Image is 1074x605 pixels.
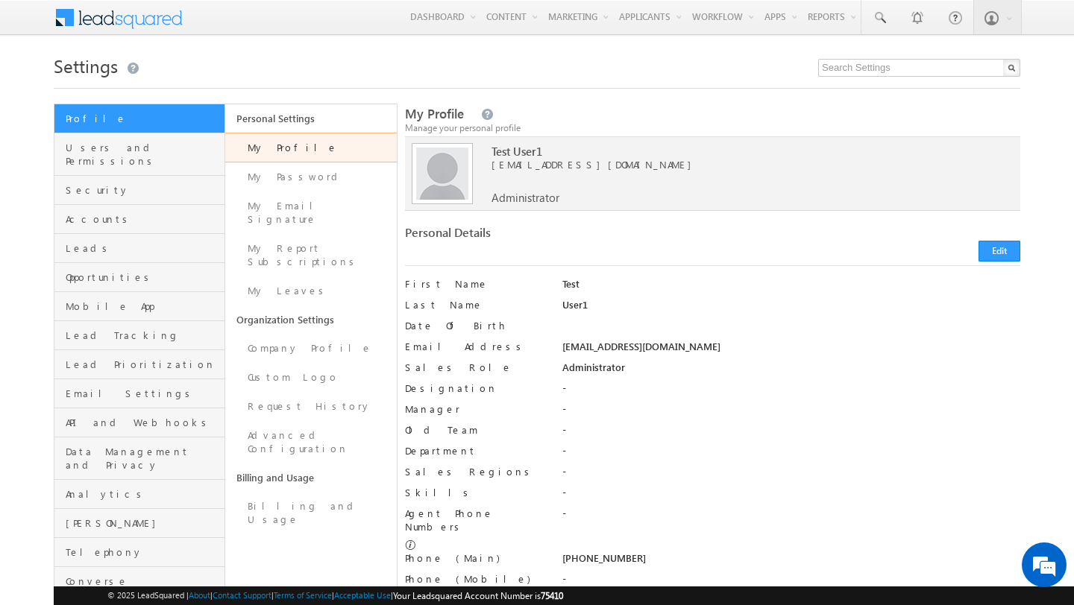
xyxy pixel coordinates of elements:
[405,340,547,353] label: Email Address
[66,516,221,530] span: [PERSON_NAME]
[562,486,1020,507] div: -
[54,437,224,480] a: Data Management and Privacy
[562,277,1020,298] div: Test
[405,486,547,499] label: Skills
[405,465,547,478] label: Sales Regions
[562,572,1020,593] div: -
[405,551,547,565] label: Phone (Main)
[66,358,221,371] span: Lead Prioritization
[225,234,396,276] a: My Report Subscriptions
[225,305,396,334] a: Organization Settings
[818,59,1020,77] input: Search Settings
[54,54,118,77] span: Settings
[54,480,224,509] a: Analytics
[66,445,221,472] span: Data Management and Privacy
[54,176,224,205] a: Security
[405,226,705,247] div: Personal Details
[405,361,547,374] label: Sales Role
[66,270,221,284] span: Opportunities
[405,277,547,291] label: First Name
[66,387,221,400] span: Email Settings
[562,361,1020,381] div: Administrator
[405,444,547,457] label: Department
[66,212,221,226] span: Accounts
[213,590,271,600] a: Contact Support
[562,551,1020,572] div: [PHONE_NUMBER]
[54,263,224,292] a: Opportunities
[979,241,1020,262] button: Edit
[66,300,221,313] span: Mobile App
[562,444,1020,465] div: -
[562,340,1020,361] div: [EMAIL_ADDRESS][DOMAIN_NAME]
[66,545,221,559] span: Telephony
[225,276,396,305] a: My Leaves
[66,329,221,342] span: Lead Tracking
[274,590,332,600] a: Terms of Service
[405,105,464,122] span: My Profile
[189,590,210,600] a: About
[562,465,1020,486] div: -
[66,574,221,588] span: Converse
[492,191,559,204] span: Administrator
[562,423,1020,444] div: -
[66,112,221,125] span: Profile
[66,241,221,255] span: Leads
[54,350,224,379] a: Lead Prioritization
[225,363,396,392] a: Custom Logo
[405,298,547,311] label: Last Name
[54,133,224,176] a: Users and Permissions
[66,183,221,197] span: Security
[54,234,224,263] a: Leads
[562,298,1020,319] div: User1
[225,334,396,363] a: Company Profile
[66,416,221,429] span: API and Webhooks
[54,408,224,437] a: API and Webhooks
[66,141,221,168] span: Users and Permissions
[54,321,224,350] a: Lead Tracking
[405,319,547,332] label: Date Of Birth
[562,381,1020,402] div: -
[107,589,563,603] span: © 2025 LeadSquared | | | | |
[405,402,547,416] label: Manager
[405,423,547,437] label: Old Team
[54,379,224,408] a: Email Settings
[225,392,396,421] a: Request History
[541,590,563,601] span: 75410
[405,381,547,395] label: Designation
[405,507,547,533] label: Agent Phone Numbers
[54,292,224,321] a: Mobile App
[492,158,984,171] span: [EMAIL_ADDRESS][DOMAIN_NAME]
[225,421,396,463] a: Advanced Configuration
[492,145,984,158] span: Test User1
[225,463,396,492] a: Billing and Usage
[225,104,396,133] a: Personal Settings
[405,572,530,586] label: Phone (Mobile)
[405,121,1020,135] div: Manage your personal profile
[54,104,224,133] a: Profile
[54,509,224,538] a: [PERSON_NAME]
[393,590,563,601] span: Your Leadsquared Account Number is
[54,538,224,567] a: Telephony
[54,567,224,596] a: Converse
[562,402,1020,423] div: -
[225,492,396,534] a: Billing and Usage
[225,162,396,191] a: My Password
[66,487,221,501] span: Analytics
[334,590,391,600] a: Acceptable Use
[225,191,396,234] a: My Email Signature
[562,507,1020,528] div: -
[54,205,224,234] a: Accounts
[225,133,396,162] a: My Profile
